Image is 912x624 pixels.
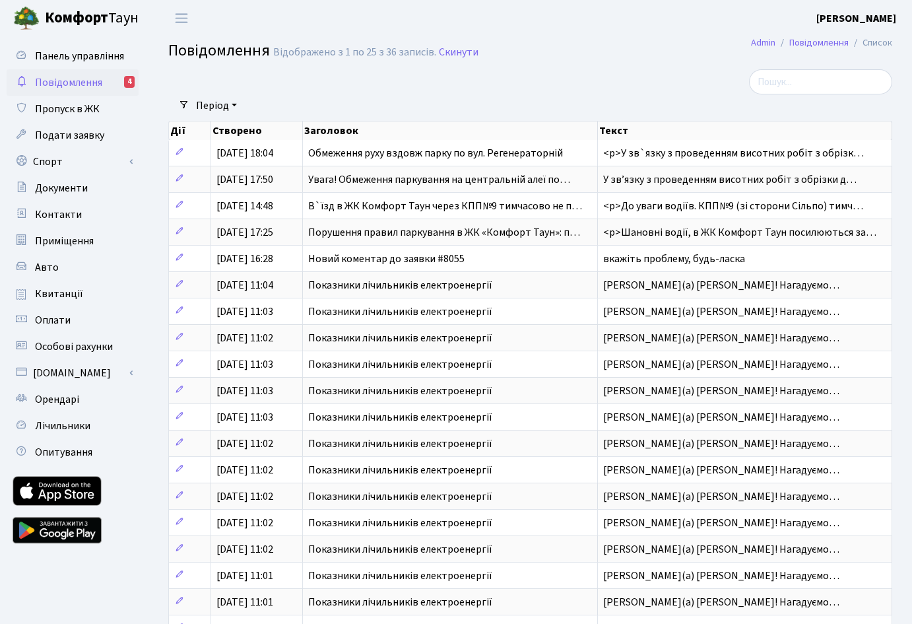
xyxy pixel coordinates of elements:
a: Квитанції [7,281,139,307]
span: Приміщення [35,234,94,248]
th: Створено [211,121,303,140]
span: [PERSON_NAME](а) [PERSON_NAME]! Нагадуємо… [603,331,839,345]
span: Документи [35,181,88,195]
a: Пропуск в ЖК [7,96,139,122]
span: Панель управління [35,49,124,63]
span: [DATE] 11:03 [216,304,273,319]
span: [DATE] 11:03 [216,410,273,425]
span: [DATE] 16:28 [216,252,273,266]
a: Спорт [7,149,139,175]
th: Дії [169,121,211,140]
span: [DATE] 11:02 [216,489,273,504]
img: logo.png [13,5,40,32]
span: [DATE] 11:02 [216,542,273,557]
span: Показники лічильників електроенергії [308,542,492,557]
a: Повідомлення [789,36,849,50]
span: <p>До уваги водіїв. КПП№9 (зі сторони Сільпо) тимч… [603,199,863,213]
span: [DATE] 11:01 [216,569,273,583]
th: Текст [598,121,892,140]
span: У звʼязку з проведенням висотних робіт з обрізки д… [603,172,857,187]
span: [DATE] 18:04 [216,146,273,160]
span: Показники лічильників електроенергії [308,463,492,477]
div: 4 [124,76,135,88]
span: Контакти [35,207,82,222]
span: Показники лічильників електроенергії [308,278,492,293]
span: Показники лічильників електроенергії [308,304,492,319]
span: Опитування [35,445,92,460]
span: Показники лічильників електроенергії [308,384,492,398]
b: Комфорт [45,7,108,28]
span: [DATE] 17:50 [216,172,273,187]
span: вкажіть проблему, будь-ласка [603,252,745,266]
span: Новий коментар до заявки #8055 [308,252,465,266]
span: В`їзд в ЖК Комфорт Таун через КПП№9 тимчасово не п… [308,199,582,213]
span: [DATE] 14:48 [216,199,273,213]
span: Повідомлення [35,75,102,90]
a: Лічильники [7,413,139,439]
span: [DATE] 11:02 [216,331,273,345]
span: [DATE] 11:03 [216,384,273,398]
span: [DATE] 11:02 [216,436,273,451]
a: Скинути [439,46,478,59]
a: Контакти [7,201,139,228]
span: [DATE] 11:03 [216,357,273,372]
span: Обмеження руху вздовж парку по вул. Регенераторній [308,146,563,160]
a: Подати заявку [7,122,139,149]
span: [PERSON_NAME](а) [PERSON_NAME]! Нагадуємо… [603,569,839,583]
span: [DATE] 11:02 [216,463,273,477]
span: Повідомлення [168,39,270,62]
span: <p>Шановні водії, в ЖК Комфорт Таун посилюються за… [603,225,876,240]
span: [DATE] 11:04 [216,278,273,293]
button: Переключити навігацію [165,7,198,29]
a: Повідомлення4 [7,69,139,96]
span: [DATE] 17:25 [216,225,273,240]
span: Квитанції [35,287,83,301]
span: Подати заявку [35,128,104,143]
span: [PERSON_NAME](а) [PERSON_NAME]! Нагадуємо… [603,463,839,477]
span: [PERSON_NAME](а) [PERSON_NAME]! Нагадуємо… [603,384,839,398]
a: Орендарі [7,386,139,413]
span: [PERSON_NAME](а) [PERSON_NAME]! Нагадуємо… [603,410,839,425]
span: [PERSON_NAME](а) [PERSON_NAME]! Нагадуємо… [603,595,839,609]
a: Авто [7,254,139,281]
span: Показники лічильників електроенергії [308,569,492,583]
input: Пошук... [749,69,892,94]
span: [DATE] 11:01 [216,595,273,609]
span: Показники лічильників електроенергії [308,410,492,425]
span: [PERSON_NAME](а) [PERSON_NAME]! Нагадуємо… [603,304,839,319]
span: Порушення правил паркування в ЖК «Комфорт Таун»: п… [308,225,580,240]
span: Показники лічильників електроенергії [308,331,492,345]
span: Особові рахунки [35,339,113,354]
span: <p>У зв`язку з проведенням висотних робіт з обрізк… [603,146,864,160]
span: Таун [45,7,139,30]
span: [PERSON_NAME](а) [PERSON_NAME]! Нагадуємо… [603,436,839,451]
a: Панель управління [7,43,139,69]
a: Період [191,94,242,117]
th: Заголовок [303,121,598,140]
span: Показники лічильників електроенергії [308,436,492,451]
span: Оплати [35,313,71,328]
span: Пропуск в ЖК [35,102,100,116]
span: Увага! Обмеження паркування на центральній алеї по… [308,172,570,187]
a: Оплати [7,307,139,333]
li: Список [849,36,892,50]
span: [PERSON_NAME](а) [PERSON_NAME]! Нагадуємо… [603,278,839,293]
a: [PERSON_NAME] [816,11,896,26]
span: [DATE] 11:02 [216,516,273,530]
span: Показники лічильників електроенергії [308,595,492,609]
a: Опитування [7,439,139,466]
span: Орендарі [35,392,79,407]
span: Авто [35,260,59,275]
a: Особові рахунки [7,333,139,360]
span: Показники лічильників електроенергії [308,357,492,372]
span: Лічильники [35,419,90,433]
span: Показники лічильників електроенергії [308,489,492,504]
div: Відображено з 1 по 25 з 36 записів. [273,46,436,59]
a: [DOMAIN_NAME] [7,360,139,386]
span: Показники лічильників електроенергії [308,516,492,530]
span: [PERSON_NAME](а) [PERSON_NAME]! Нагадуємо… [603,357,839,372]
a: Приміщення [7,228,139,254]
span: [PERSON_NAME](а) [PERSON_NAME]! Нагадуємо… [603,542,839,557]
nav: breadcrumb [731,29,912,57]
